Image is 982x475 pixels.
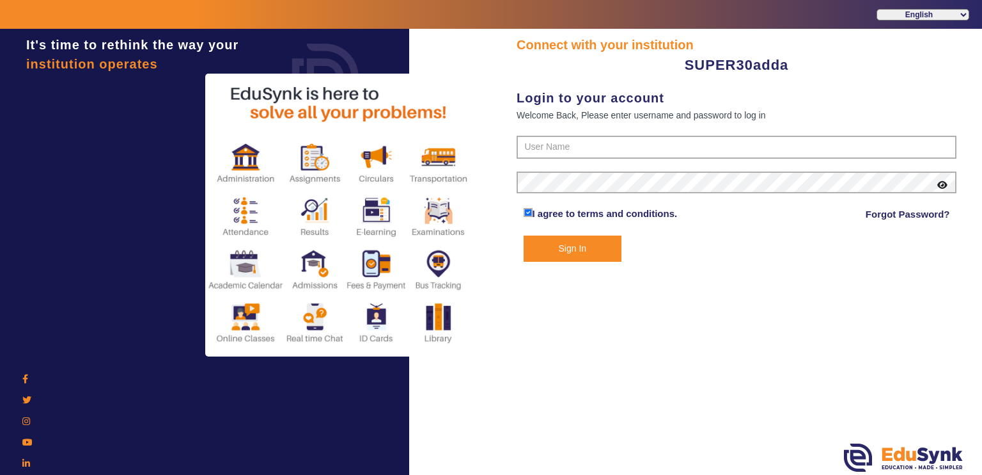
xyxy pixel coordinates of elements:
[524,236,622,262] button: Sign In
[517,136,956,159] input: User Name
[866,207,950,222] a: Forgot Password?
[517,88,956,108] div: Login to your account
[277,29,373,125] img: login.png
[26,57,158,71] span: institution operates
[517,35,956,54] div: Connect with your institution
[205,74,474,357] img: login2.png
[844,444,963,472] img: edusynk.png
[517,108,956,123] div: Welcome Back, Please enter username and password to log in
[26,38,238,52] span: It's time to rethink the way your
[517,54,956,76] div: SUPER30adda
[533,208,678,219] a: I agree to terms and conditions.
